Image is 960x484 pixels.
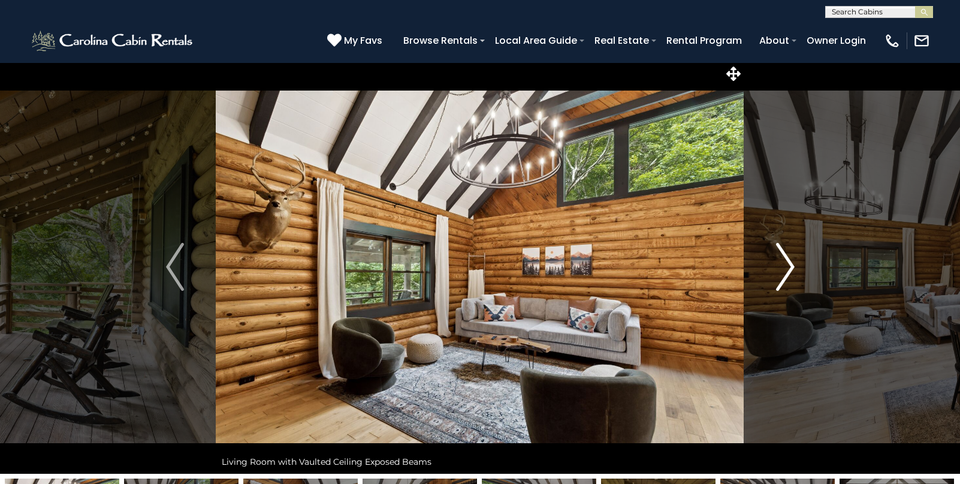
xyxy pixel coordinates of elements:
[134,60,216,474] button: Previous
[166,243,184,291] img: arrow
[660,30,748,51] a: Rental Program
[588,30,655,51] a: Real Estate
[327,33,385,49] a: My Favs
[776,243,794,291] img: arrow
[753,30,795,51] a: About
[489,30,583,51] a: Local Area Guide
[397,30,484,51] a: Browse Rentals
[30,29,196,53] img: White-1-2.png
[884,32,901,49] img: phone-regular-white.png
[913,32,930,49] img: mail-regular-white.png
[344,33,382,48] span: My Favs
[801,30,872,51] a: Owner Login
[216,450,744,474] div: Living Room with Vaulted Ceiling Exposed Beams
[744,60,826,474] button: Next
